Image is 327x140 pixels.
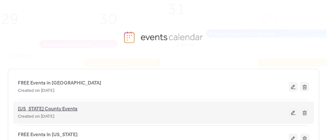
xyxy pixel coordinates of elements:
[18,105,78,113] span: [US_STATE] County Events
[18,133,78,136] a: FREE Events In [US_STATE]
[18,131,78,139] span: FREE Events In [US_STATE]
[18,107,78,111] a: [US_STATE] County Events
[18,87,54,95] span: Created on [DATE]
[18,81,101,85] a: FREE Events in [GEOGRAPHIC_DATA]
[18,113,54,121] span: Created on [DATE]
[18,79,101,87] span: FREE Events in [GEOGRAPHIC_DATA]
